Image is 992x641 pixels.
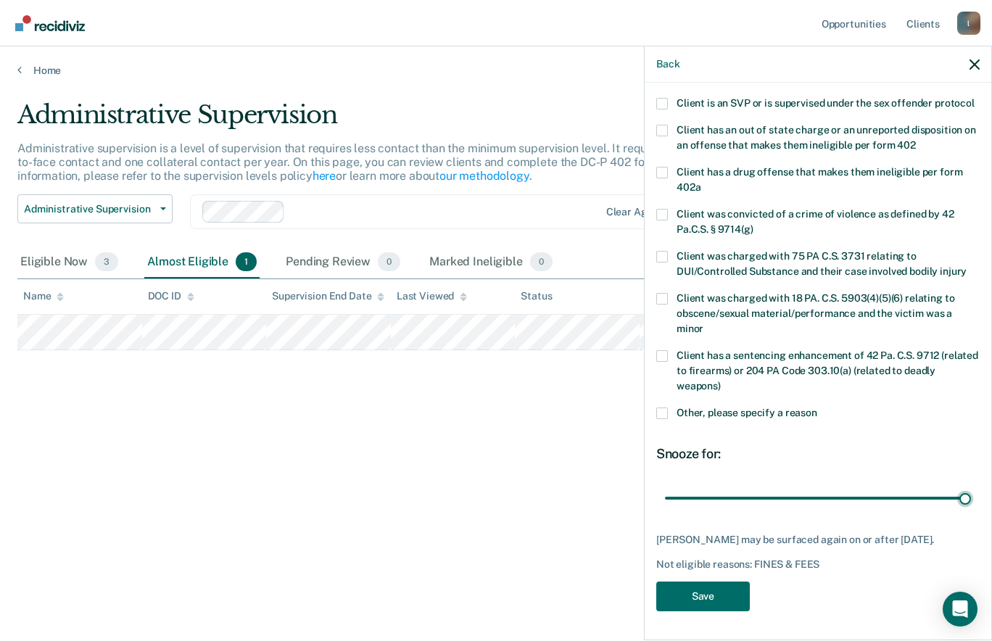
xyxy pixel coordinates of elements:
span: Client has a sentencing enhancement of 42 Pa. C.S. 9712 (related to firearms) or 204 PA Code 303.... [677,350,978,392]
a: here [313,169,336,183]
div: Snooze for: [656,446,980,462]
div: Last Viewed [397,290,467,302]
div: Almost Eligible [144,247,260,278]
div: Not eligible reasons: FINES & FEES [656,558,980,571]
span: 3 [95,252,118,271]
span: Administrative Supervision [24,203,154,215]
button: Back [656,58,679,70]
span: Client was charged with 75 PA C.S. 3731 relating to DUI/Controlled Substance and their case invol... [677,250,967,277]
div: [PERSON_NAME] may be surfaced again on or after [DATE]. [656,534,980,546]
div: Administrative Supervision [17,100,761,141]
span: 0 [378,252,400,271]
span: 1 [236,252,257,271]
span: Client has a drug offense that makes them ineligible per form 402a [677,166,962,193]
div: Supervision End Date [272,290,384,302]
div: l [957,12,980,35]
div: Status [521,290,552,302]
div: Open Intercom Messenger [943,592,977,626]
span: Client has an out of state charge or an unreported disposition on an offense that makes them inel... [677,124,976,151]
span: Other, please specify a reason [677,407,817,418]
img: Recidiviz [15,15,85,31]
button: Save [656,582,750,611]
span: 0 [530,252,553,271]
span: Client was charged with 18 PA. C.S. 5903(4)(5)(6) relating to obscene/sexual material/performance... [677,292,954,334]
span: Client is an SVP or is supervised under the sex offender protocol [677,97,975,109]
button: Profile dropdown button [957,12,980,35]
p: Administrative supervision is a level of supervision that requires less contact than the minimum ... [17,141,761,183]
div: Eligible Now [17,247,121,278]
div: Clear agents [606,206,668,218]
div: Pending Review [283,247,403,278]
span: Client was convicted of a crime of violence as defined by 42 Pa.C.S. § 9714(g) [677,208,954,235]
div: Name [23,290,64,302]
div: Marked Ineligible [426,247,555,278]
a: Home [17,64,975,77]
a: our methodology [439,169,529,183]
div: DOC ID [148,290,194,302]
